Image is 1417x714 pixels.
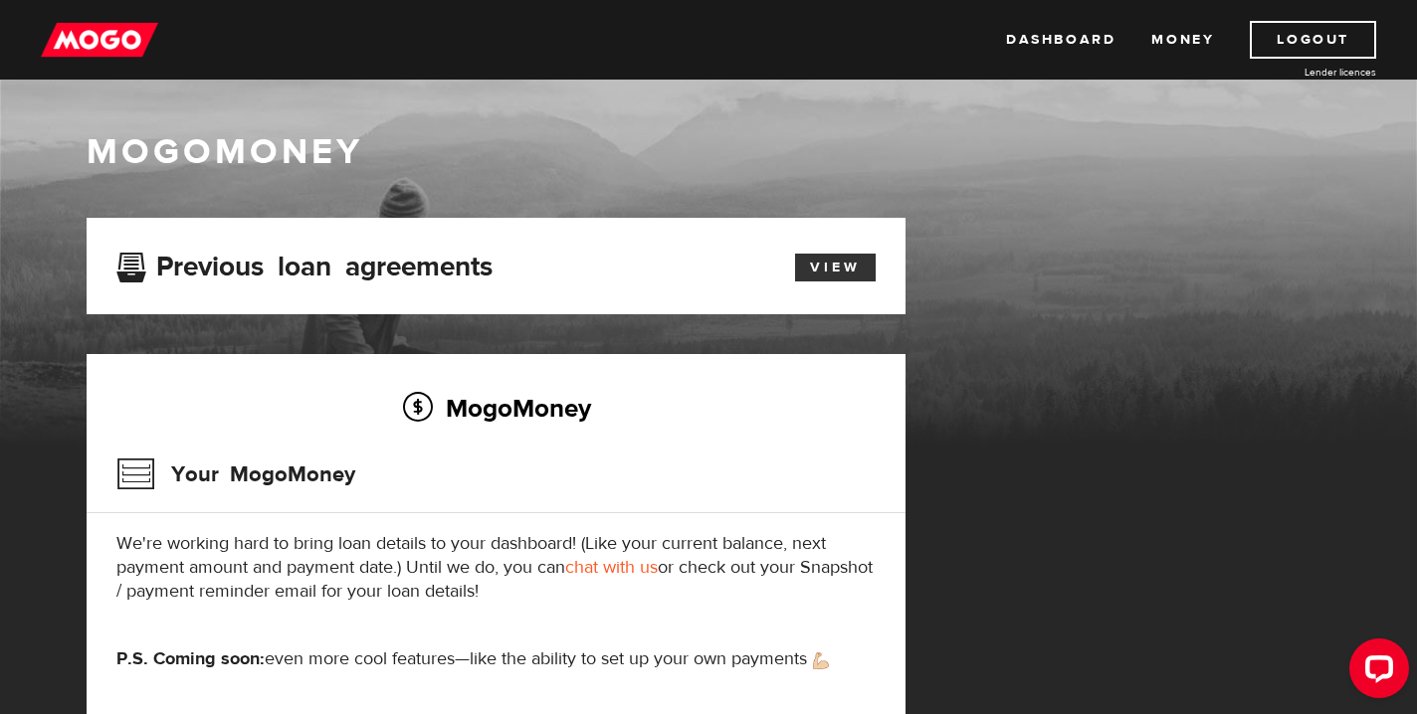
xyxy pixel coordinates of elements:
[1151,21,1214,59] a: Money
[795,254,876,281] a: View
[1006,21,1115,59] a: Dashboard
[1227,65,1376,80] a: Lender licences
[116,251,493,276] h3: Previous loan agreements
[116,448,355,500] h3: Your MogoMoney
[87,131,1330,173] h1: MogoMoney
[565,556,658,579] a: chat with us
[41,21,158,59] img: mogo_logo-11ee424be714fa7cbb0f0f49df9e16ec.png
[116,647,265,670] strong: P.S. Coming soon:
[1250,21,1376,59] a: Logout
[116,532,876,604] p: We're working hard to bring loan details to your dashboard! (Like your current balance, next paym...
[813,652,829,669] img: strong arm emoji
[1333,630,1417,714] iframe: LiveChat chat widget
[116,647,876,671] p: even more cool features—like the ability to set up your own payments
[116,387,876,429] h2: MogoMoney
